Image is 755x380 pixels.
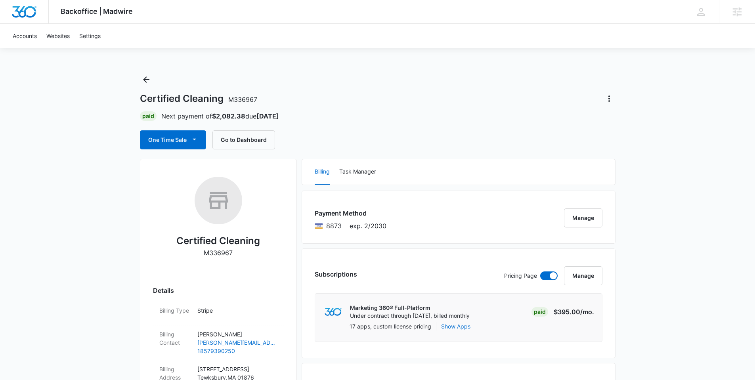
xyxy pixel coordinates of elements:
[350,221,386,231] span: exp. 2/2030
[564,266,602,285] button: Manage
[42,24,75,48] a: Websites
[153,325,284,360] div: Billing Contact[PERSON_NAME][PERSON_NAME][EMAIL_ADDRESS][DOMAIN_NAME]18579390250
[350,322,431,330] p: 17 apps, custom license pricing
[350,312,470,320] p: Under contract through [DATE], billed monthly
[603,92,615,105] button: Actions
[315,269,357,279] h3: Subscriptions
[315,208,386,218] h3: Payment Method
[339,159,376,185] button: Task Manager
[204,248,233,258] p: M336967
[159,330,191,347] dt: Billing Contact
[140,73,153,86] button: Back
[554,307,594,317] p: $395.00
[61,7,133,15] span: Backoffice | Madwire
[140,130,206,149] button: One Time Sale
[159,306,191,315] dt: Billing Type
[8,24,42,48] a: Accounts
[153,286,174,295] span: Details
[161,111,279,121] p: Next payment of due
[531,307,548,317] div: Paid
[441,322,470,330] button: Show Apps
[256,112,279,120] strong: [DATE]
[564,208,602,227] button: Manage
[153,302,284,325] div: Billing TypeStripe
[197,338,277,347] a: [PERSON_NAME][EMAIL_ADDRESS][DOMAIN_NAME]
[176,234,260,248] h2: Certified Cleaning
[140,93,257,105] h1: Certified Cleaning
[326,221,342,231] span: Visa ending with
[197,347,277,355] a: 18579390250
[580,308,594,316] span: /mo.
[75,24,105,48] a: Settings
[212,112,245,120] strong: $2,082.38
[315,159,330,185] button: Billing
[504,271,537,280] p: Pricing Page
[228,95,257,103] span: M336967
[140,111,157,121] div: Paid
[197,306,277,315] p: Stripe
[197,330,277,338] p: [PERSON_NAME]
[325,308,342,316] img: marketing360Logo
[212,130,275,149] button: Go to Dashboard
[350,304,470,312] p: Marketing 360® Full-Platform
